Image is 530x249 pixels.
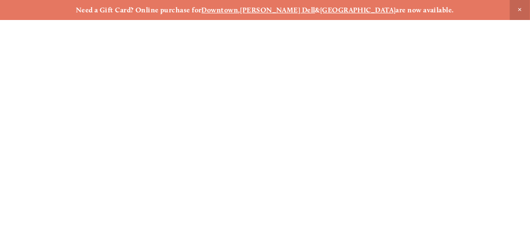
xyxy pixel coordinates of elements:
[76,6,202,14] strong: Need a Gift Card? Online purchase for
[315,6,320,14] strong: &
[238,6,240,14] strong: ,
[396,6,454,14] strong: are now available.
[320,6,396,14] a: [GEOGRAPHIC_DATA]
[240,6,315,14] a: [PERSON_NAME] Dell
[202,6,239,14] a: Downtown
